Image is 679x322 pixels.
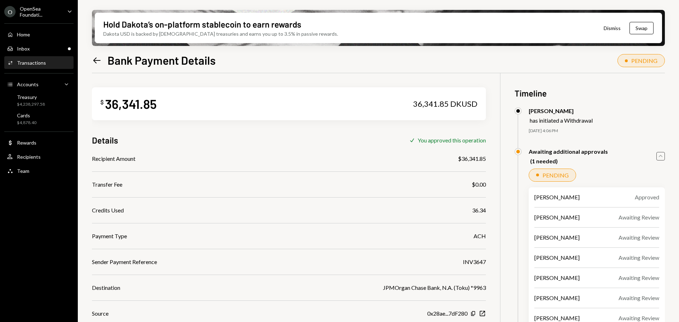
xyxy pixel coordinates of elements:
[17,94,45,100] div: Treasury
[529,107,593,114] div: [PERSON_NAME]
[108,53,216,67] h1: Bank Payment Details
[619,274,659,282] div: Awaiting Review
[103,30,338,37] div: Dakota USD is backed by [DEMOGRAPHIC_DATA] treasuries and earns you up to 3.5% in passive rewards.
[635,193,659,201] div: Approved
[4,164,74,177] a: Team
[17,31,30,37] div: Home
[530,158,608,164] div: (1 needed)
[4,150,74,163] a: Recipients
[17,81,39,87] div: Accounts
[92,258,157,266] div: Sender Payment Reference
[92,206,124,215] div: Credits Used
[619,233,659,242] div: Awaiting Review
[92,283,120,292] div: Destination
[474,232,486,240] div: ACH
[4,110,74,127] a: Cards$4,878.40
[17,46,30,52] div: Inbox
[17,120,36,126] div: $4,878.40
[92,232,127,240] div: Payment Type
[413,99,477,109] div: 36,341.85 DKUSD
[4,6,16,17] div: O
[92,154,135,163] div: Recipient Amount
[92,309,109,318] div: Source
[418,137,486,144] div: You approved this operation
[619,253,659,262] div: Awaiting Review
[4,92,74,109] a: Treasury$4,238,297.58
[534,233,580,242] div: [PERSON_NAME]
[529,148,608,155] div: Awaiting additional approvals
[17,168,29,174] div: Team
[4,28,74,41] a: Home
[530,117,593,124] div: has initiated a Withdrawal
[383,283,486,292] div: JPMOrgan Chase Bank, N.A. (Toku) *9963
[619,294,659,302] div: Awaiting Review
[17,101,45,107] div: $4,238,297.58
[631,57,657,64] div: PENDING
[4,42,74,55] a: Inbox
[529,128,665,134] div: [DATE] 4:06 PM
[92,134,118,146] h3: Details
[534,213,580,222] div: [PERSON_NAME]
[619,213,659,222] div: Awaiting Review
[17,112,36,118] div: Cards
[17,140,36,146] div: Rewards
[629,22,654,34] button: Swap
[4,56,74,69] a: Transactions
[4,136,74,149] a: Rewards
[534,274,580,282] div: [PERSON_NAME]
[542,172,569,178] div: PENDING
[458,154,486,163] div: $36,341.85
[534,193,580,201] div: [PERSON_NAME]
[17,60,46,66] div: Transactions
[534,294,580,302] div: [PERSON_NAME]
[100,99,104,106] div: $
[105,96,157,112] div: 36,341.85
[17,154,41,160] div: Recipients
[463,258,486,266] div: INV3647
[595,20,629,36] button: Dismiss
[515,87,665,99] h3: Timeline
[472,180,486,189] div: $0.00
[92,180,122,189] div: Transfer Fee
[20,6,62,18] div: OpenSea Foundati...
[472,206,486,215] div: 36.34
[103,18,301,30] div: Hold Dakota’s on-platform stablecoin to earn rewards
[4,78,74,90] a: Accounts
[427,309,468,318] div: 0x28ae...7dF280
[534,253,580,262] div: [PERSON_NAME]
